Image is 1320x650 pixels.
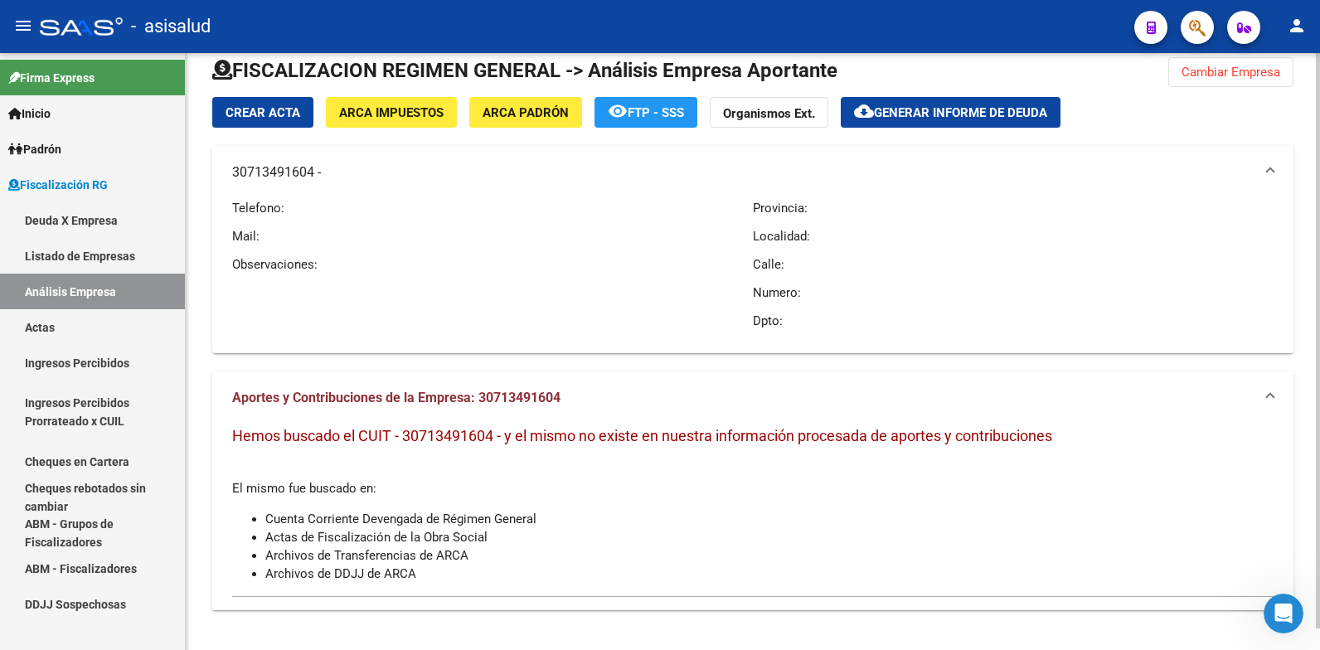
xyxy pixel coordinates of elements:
[232,199,753,217] p: Telefono:
[854,101,874,121] mat-icon: cloud_download
[212,146,1293,199] mat-expansion-panel-header: 30713491604 -
[874,105,1047,120] span: Generar informe de deuda
[226,105,300,120] span: Crear Acta
[753,284,1274,302] p: Numero:
[265,546,1274,565] li: Archivos de Transferencias de ARCA
[483,105,569,120] span: ARCA Padrón
[628,105,684,120] span: FTP - SSS
[8,104,51,123] span: Inicio
[753,199,1274,217] p: Provincia:
[232,427,1052,444] span: Hemos buscado el CUIT - 30713491604 - y el mismo no existe en nuestra información procesada de ap...
[265,510,1274,528] li: Cuenta Corriente Devengada de Régimen General
[131,8,211,45] span: - asisalud
[232,390,561,405] span: Aportes y Contribuciones de la Empresa: 30713491604
[841,97,1060,128] button: Generar informe de deuda
[594,97,697,128] button: FTP - SSS
[753,227,1274,245] p: Localidad:
[232,227,753,245] p: Mail:
[232,255,753,274] p: Observaciones:
[212,424,1293,610] div: Aportes y Contribuciones de la Empresa: 30713491604
[265,565,1274,583] li: Archivos de DDJJ de ARCA
[326,97,457,128] button: ARCA Impuestos
[212,57,837,84] h1: FISCALIZACION REGIMEN GENERAL -> Análisis Empresa Aportante
[8,176,108,194] span: Fiscalización RG
[1264,594,1303,633] iframe: Intercom live chat
[469,97,582,128] button: ARCA Padrón
[212,97,313,128] button: Crear Acta
[608,101,628,121] mat-icon: remove_red_eye
[232,163,1254,182] mat-panel-title: 30713491604 -
[8,69,95,87] span: Firma Express
[1168,57,1293,87] button: Cambiar Empresa
[339,105,444,120] span: ARCA Impuestos
[710,97,828,128] button: Organismos Ext.
[212,371,1293,424] mat-expansion-panel-header: Aportes y Contribuciones de la Empresa: 30713491604
[232,424,1274,583] div: El mismo fue buscado en:
[1287,16,1307,36] mat-icon: person
[1182,65,1280,80] span: Cambiar Empresa
[212,199,1293,353] div: 30713491604 -
[8,140,61,158] span: Padrón
[753,312,1274,330] p: Dpto:
[13,16,33,36] mat-icon: menu
[753,255,1274,274] p: Calle:
[265,528,1274,546] li: Actas de Fiscalización de la Obra Social
[723,106,815,121] strong: Organismos Ext.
